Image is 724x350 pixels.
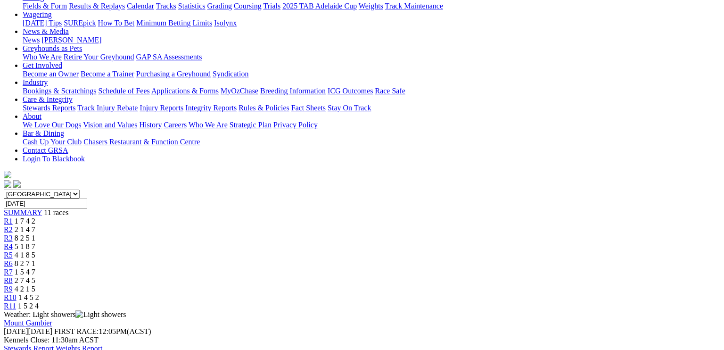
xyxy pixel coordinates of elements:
[23,19,62,27] a: [DATE] Tips
[4,199,87,208] input: Select date
[4,242,13,250] a: R4
[230,121,271,129] a: Strategic Plan
[140,104,183,112] a: Injury Reports
[23,104,713,112] div: Care & Integrity
[23,112,41,120] a: About
[136,70,211,78] a: Purchasing a Greyhound
[4,171,11,178] img: logo-grsa-white.png
[328,87,373,95] a: ICG Outcomes
[151,87,219,95] a: Applications & Forms
[81,70,134,78] a: Become a Trainer
[239,104,289,112] a: Rules & Policies
[4,208,42,217] span: SUMMARY
[178,2,206,10] a: Statistics
[359,2,383,10] a: Weights
[15,259,35,267] span: 8 2 7 1
[4,251,13,259] a: R5
[4,259,13,267] span: R6
[136,19,212,27] a: Minimum Betting Limits
[4,225,13,233] a: R2
[41,36,101,44] a: [PERSON_NAME]
[75,310,126,319] img: Light showers
[98,87,149,95] a: Schedule of Fees
[273,121,318,129] a: Privacy Policy
[23,121,713,129] div: About
[375,87,405,95] a: Race Safe
[23,53,62,61] a: Who We Are
[23,10,52,18] a: Wagering
[23,129,64,137] a: Bar & Dining
[23,44,82,52] a: Greyhounds as Pets
[213,70,248,78] a: Syndication
[98,19,135,27] a: How To Bet
[23,138,82,146] a: Cash Up Your Club
[207,2,232,10] a: Grading
[23,27,69,35] a: News & Media
[44,208,68,217] span: 11 races
[23,138,713,146] div: Bar & Dining
[214,19,237,27] a: Isolynx
[4,217,13,225] a: R1
[13,180,21,188] img: twitter.svg
[23,19,713,27] div: Wagering
[15,225,35,233] span: 2 1 4 7
[18,302,39,310] span: 1 5 2 4
[15,217,35,225] span: 1 7 4 2
[64,53,134,61] a: Retire Your Greyhound
[54,327,151,335] span: 12:05PM(ACST)
[15,251,35,259] span: 4 1 8 5
[4,336,713,344] div: Kennels Close: 11:30am ACST
[291,104,326,112] a: Fact Sheets
[260,87,326,95] a: Breeding Information
[15,285,35,293] span: 4 2 1 5
[15,276,35,284] span: 2 7 4 5
[23,53,713,61] div: Greyhounds as Pets
[23,61,62,69] a: Get Involved
[156,2,176,10] a: Tracks
[221,87,258,95] a: MyOzChase
[234,2,262,10] a: Coursing
[23,70,79,78] a: Become an Owner
[54,327,99,335] span: FIRST RACE:
[23,87,713,95] div: Industry
[4,327,52,335] span: [DATE]
[164,121,187,129] a: Careers
[23,36,713,44] div: News & Media
[4,293,16,301] a: R10
[23,70,713,78] div: Get Involved
[23,155,85,163] a: Login To Blackbook
[4,285,13,293] a: R9
[23,87,96,95] a: Bookings & Scratchings
[4,268,13,276] a: R7
[23,78,48,86] a: Industry
[185,104,237,112] a: Integrity Reports
[4,234,13,242] a: R3
[328,104,371,112] a: Stay On Track
[23,36,40,44] a: News
[4,319,52,327] a: Mount Gambier
[23,104,75,112] a: Stewards Reports
[15,234,35,242] span: 8 2 5 1
[15,268,35,276] span: 1 5 4 7
[83,121,137,129] a: Vision and Values
[385,2,443,10] a: Track Maintenance
[136,53,202,61] a: GAP SA Assessments
[15,242,35,250] span: 5 1 8 7
[4,276,13,284] a: R8
[23,95,73,103] a: Care & Integrity
[4,302,16,310] a: R11
[4,180,11,188] img: facebook.svg
[23,121,81,129] a: We Love Our Dogs
[282,2,357,10] a: 2025 TAB Adelaide Cup
[69,2,125,10] a: Results & Replays
[4,310,126,318] span: Weather: Light showers
[23,146,68,154] a: Contact GRSA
